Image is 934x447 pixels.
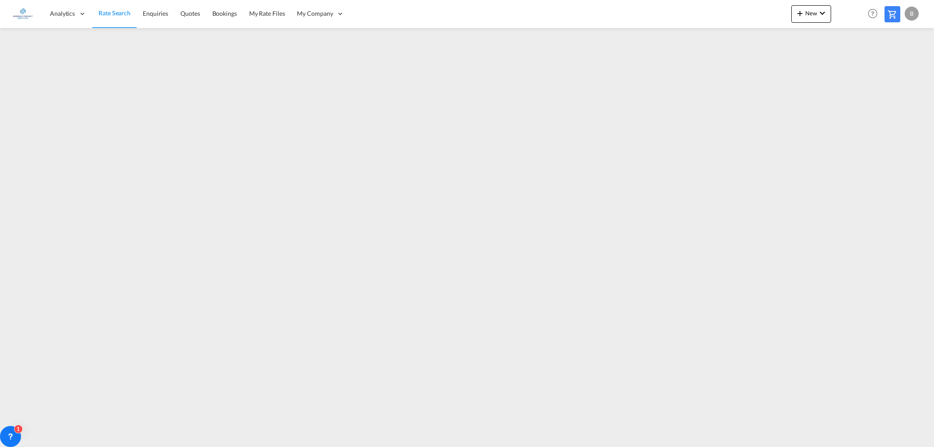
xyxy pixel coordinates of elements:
[297,9,333,18] span: My Company
[143,10,168,17] span: Enquiries
[13,4,33,24] img: e1326340b7c511ef854e8d6a806141ad.jpg
[99,9,130,17] span: Rate Search
[795,8,805,18] md-icon: icon-plus 400-fg
[905,7,919,21] div: B
[791,5,831,23] button: icon-plus 400-fgNewicon-chevron-down
[50,9,75,18] span: Analytics
[249,10,285,17] span: My Rate Files
[795,10,828,17] span: New
[817,8,828,18] md-icon: icon-chevron-down
[865,6,880,21] span: Help
[180,10,200,17] span: Quotes
[865,6,885,22] div: Help
[212,10,237,17] span: Bookings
